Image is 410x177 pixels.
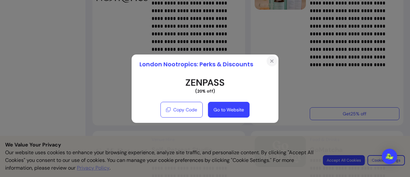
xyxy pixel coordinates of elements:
span: ZENPASS [185,77,225,89]
p: ( 20% off ) [195,89,215,94]
div: Open Intercom Messenger [382,149,397,164]
p: London Nootropics : Perks & Discounts [139,60,253,69]
button: Copy Code [160,102,203,118]
button: Close [266,56,277,66]
a: Go to Website [208,102,250,118]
